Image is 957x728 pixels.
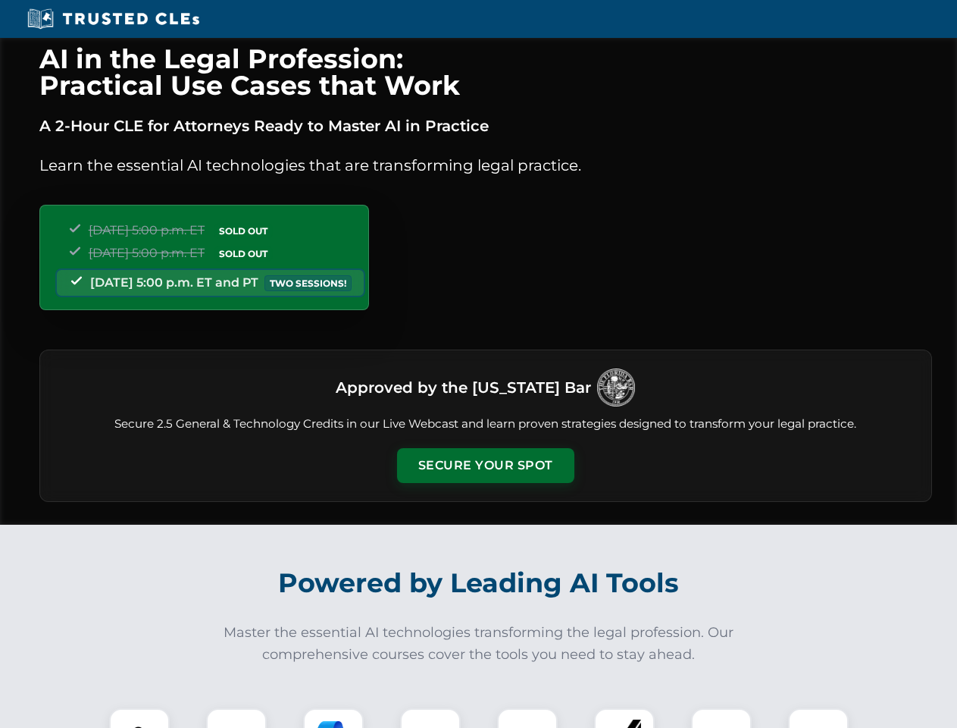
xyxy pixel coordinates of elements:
span: SOLD OUT [214,246,273,262]
img: Trusted CLEs [23,8,204,30]
button: Secure Your Spot [397,448,574,483]
p: Master the essential AI technologies transforming the legal profession. Our comprehensive courses... [214,622,744,666]
p: Secure 2.5 General & Technology Credits in our Live Webcast and learn proven strategies designed ... [58,416,913,433]
span: SOLD OUT [214,223,273,239]
span: [DATE] 5:00 p.m. ET [89,246,205,260]
h3: Approved by the [US_STATE] Bar [336,374,591,401]
p: Learn the essential AI technologies that are transforming legal practice. [39,153,932,177]
h2: Powered by Leading AI Tools [59,557,899,610]
p: A 2-Hour CLE for Attorneys Ready to Master AI in Practice [39,114,932,138]
img: Logo [597,369,635,406]
h1: AI in the Legal Profession: Practical Use Cases that Work [39,45,932,99]
span: [DATE] 5:00 p.m. ET [89,223,205,237]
